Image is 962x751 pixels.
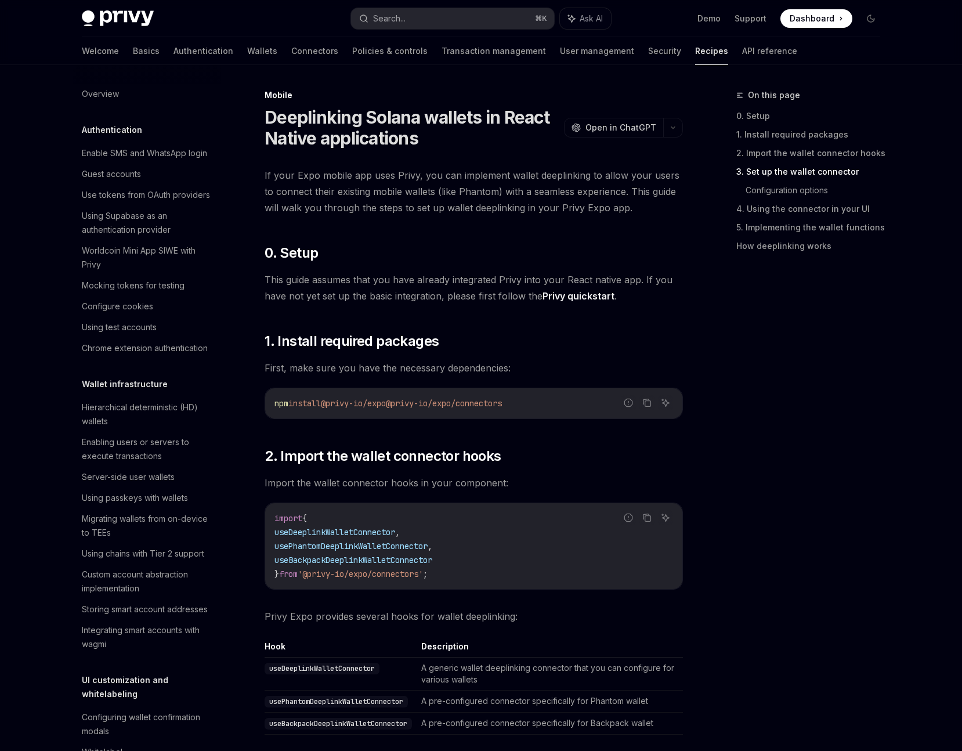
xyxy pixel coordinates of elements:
[417,713,683,735] td: A pre-configured connector specifically for Backpack wallet
[73,432,221,467] a: Enabling users or servers to execute transactions
[265,107,559,149] h1: Deeplinking Solana wallets in React Native applications
[274,569,279,579] span: }
[73,143,221,164] a: Enable SMS and WhatsApp login
[736,107,889,125] a: 0. Setup
[736,163,889,181] a: 3. Set up the wallet connector
[82,299,153,313] div: Configure cookies
[621,395,636,410] button: Report incorrect code
[658,395,673,410] button: Ask AI
[580,13,603,24] span: Ask AI
[82,123,142,137] h5: Authentication
[265,244,318,262] span: 0. Setup
[73,164,221,185] a: Guest accounts
[73,275,221,296] a: Mocking tokens for testing
[274,555,432,565] span: useBackpackDeeplinkWalletConnector
[780,9,852,28] a: Dashboard
[736,218,889,237] a: 5. Implementing the wallet functions
[82,435,214,463] div: Enabling users or servers to execute transactions
[736,144,889,163] a: 2. Import the wallet connector hooks
[82,377,168,391] h5: Wallet infrastructure
[73,508,221,543] a: Migrating wallets from on-device to TEEs
[736,200,889,218] a: 4. Using the connector in your UI
[73,543,221,564] a: Using chains with Tier 2 support
[73,185,221,205] a: Use tokens from OAuth providers
[265,167,683,216] span: If your Expo mobile app uses Privy, you can implement wallet deeplinking to allow your users to c...
[442,37,546,65] a: Transaction management
[321,398,386,409] span: @privy-io/expo
[82,37,119,65] a: Welcome
[697,13,721,24] a: Demo
[564,118,663,138] button: Open in ChatGPT
[274,398,288,409] span: npm
[265,332,439,351] span: 1. Install required packages
[82,167,141,181] div: Guest accounts
[82,320,157,334] div: Using test accounts
[82,244,214,272] div: Worldcoin Mini App SIWE with Privy
[73,84,221,104] a: Overview
[291,37,338,65] a: Connectors
[862,9,880,28] button: Toggle dark mode
[742,37,797,65] a: API reference
[82,10,154,27] img: dark logo
[658,510,673,525] button: Ask AI
[373,12,406,26] div: Search...
[73,488,221,508] a: Using passkeys with wallets
[82,568,214,595] div: Custom account abstraction implementation
[73,296,221,317] a: Configure cookies
[274,513,302,523] span: import
[417,641,683,658] th: Description
[265,641,417,658] th: Hook
[82,673,221,701] h5: UI customization and whitelabeling
[428,541,432,551] span: ,
[73,338,221,359] a: Chrome extension authentication
[173,37,233,65] a: Authentication
[352,37,428,65] a: Policies & controls
[73,317,221,338] a: Using test accounts
[265,608,683,624] span: Privy Expo provides several hooks for wallet deeplinking:
[535,14,547,23] span: ⌘ K
[73,205,221,240] a: Using Supabase as an authentication provider
[73,240,221,275] a: Worldcoin Mini App SIWE with Privy
[265,663,379,674] code: useDeeplinkWalletConnector
[585,122,656,133] span: Open in ChatGPT
[82,547,204,561] div: Using chains with Tier 2 support
[736,125,889,144] a: 1. Install required packages
[639,395,654,410] button: Copy the contents from the code block
[82,146,207,160] div: Enable SMS and WhatsApp login
[395,527,400,537] span: ,
[695,37,728,65] a: Recipes
[73,397,221,432] a: Hierarchical deterministic (HD) wallets
[265,89,683,101] div: Mobile
[279,569,298,579] span: from
[82,87,119,101] div: Overview
[82,341,208,355] div: Chrome extension authentication
[543,290,614,302] a: Privy quickstart
[417,691,683,713] td: A pre-configured connector specifically for Phantom wallet
[73,599,221,620] a: Storing smart account addresses
[82,209,214,237] div: Using Supabase as an authentication provider
[417,658,683,691] td: A generic wallet deeplinking connector that you can configure for various wallets
[73,564,221,599] a: Custom account abstraction implementation
[82,710,214,738] div: Configuring wallet confirmation modals
[82,279,185,293] div: Mocking tokens for testing
[73,467,221,488] a: Server-side user wallets
[265,475,683,491] span: Import the wallet connector hooks in your component:
[82,491,188,505] div: Using passkeys with wallets
[351,8,554,29] button: Search...⌘K
[790,13,834,24] span: Dashboard
[302,513,307,523] span: {
[423,569,428,579] span: ;
[247,37,277,65] a: Wallets
[639,510,654,525] button: Copy the contents from the code block
[746,181,889,200] a: Configuration options
[82,188,210,202] div: Use tokens from OAuth providers
[386,398,502,409] span: @privy-io/expo/connectors
[621,510,636,525] button: Report incorrect code
[288,398,321,409] span: install
[133,37,160,65] a: Basics
[560,37,634,65] a: User management
[265,718,412,730] code: useBackpackDeeplinkWalletConnector
[265,447,501,465] span: 2. Import the wallet connector hooks
[265,272,683,304] span: This guide assumes that you have already integrated Privy into your React native app. If you have...
[748,88,800,102] span: On this page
